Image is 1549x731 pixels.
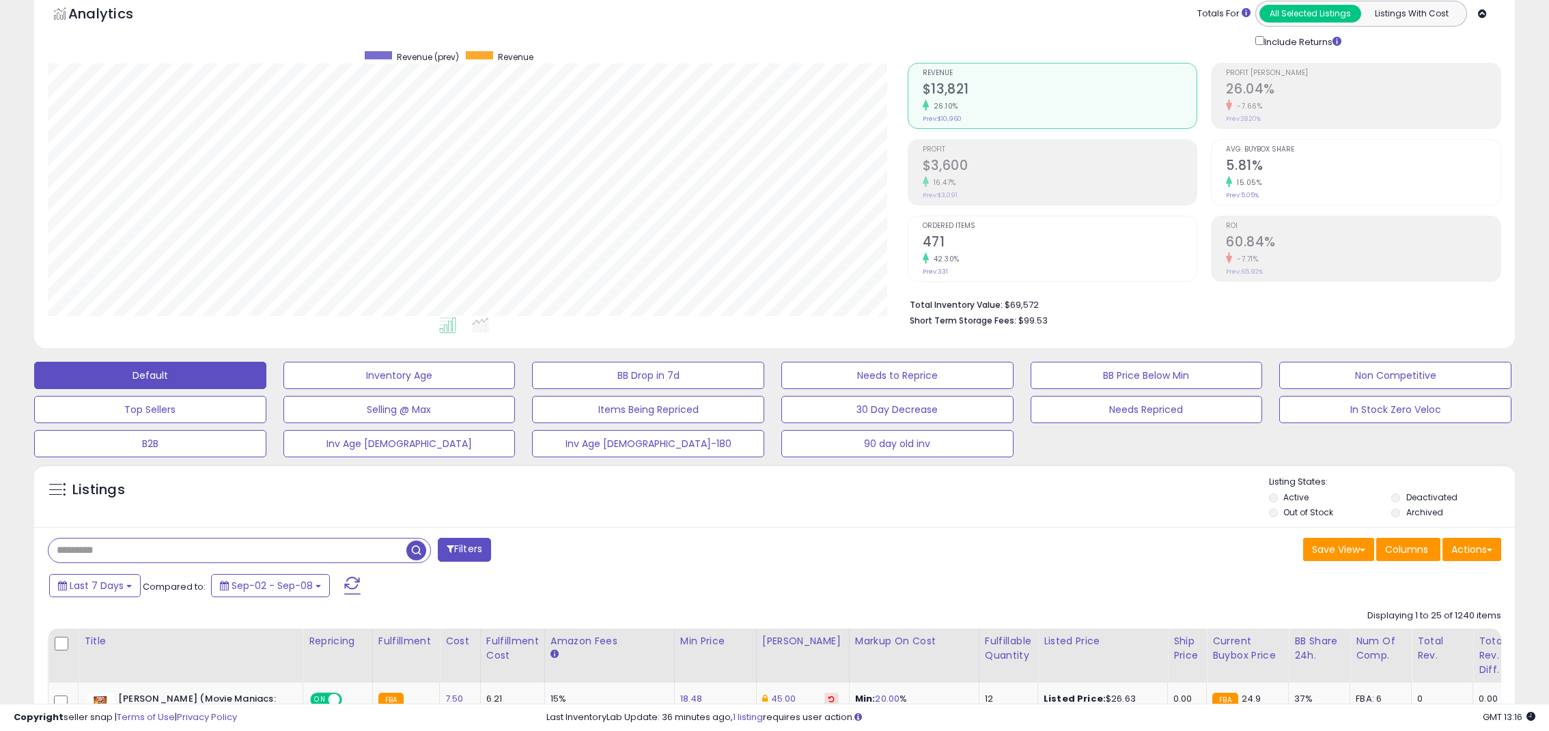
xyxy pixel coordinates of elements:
h2: 471 [923,234,1197,253]
span: Sep-02 - Sep-08 [232,579,313,592]
button: Inv Age [DEMOGRAPHIC_DATA]-180 [532,430,764,457]
button: BB Price Below Min [1031,362,1263,389]
small: 26.10% [929,101,958,111]
button: All Selected Listings [1259,5,1361,23]
small: -7.66% [1232,101,1262,111]
div: Num of Comp. [1356,634,1406,663]
th: The percentage added to the cost of goods (COGS) that forms the calculator for Min & Max prices. [849,629,979,683]
button: Items Being Repriced [532,396,764,423]
button: In Stock Zero Veloc [1279,396,1511,423]
small: 15.05% [1232,177,1261,188]
h2: 60.84% [1226,234,1501,253]
a: Terms of Use [117,711,175,723]
span: Last 7 Days [70,579,124,592]
small: Prev: 28.20% [1226,115,1261,123]
div: seller snap | | [14,711,237,724]
div: Total Rev. [1417,634,1467,663]
button: Listings With Cost [1360,5,1462,23]
button: Selling @ Max [283,396,516,423]
button: 30 Day Decrease [781,396,1014,423]
button: Needs to Reprice [781,362,1014,389]
small: -7.71% [1232,254,1258,264]
a: Privacy Policy [177,711,237,723]
div: Fulfillment [378,634,434,648]
div: Amazon Fees [550,634,669,648]
small: Prev: $3,091 [923,191,958,199]
div: BB Share 24h. [1294,634,1344,663]
span: Compared to: [143,580,206,593]
div: Displaying 1 to 25 of 1240 items [1367,610,1501,622]
button: Sep-02 - Sep-08 [211,574,330,597]
button: Inventory Age [283,362,516,389]
span: Revenue [498,51,533,63]
small: Prev: 65.92% [1226,268,1263,276]
button: Inv Age [DEMOGRAPHIC_DATA] [283,430,516,457]
button: Actions [1442,538,1501,561]
a: 1 listing [733,711,763,723]
span: Avg. Buybox Share [1226,146,1501,154]
small: 42.30% [929,254,960,264]
div: Ship Price [1173,634,1201,663]
div: Current Buybox Price [1212,634,1283,663]
div: Last InventoryLab Update: 36 minutes ago, requires user action. [546,711,1535,724]
label: Archived [1406,506,1443,518]
span: Revenue (prev) [397,51,459,63]
button: Default [34,362,266,389]
button: Columns [1376,538,1440,561]
div: Fulfillable Quantity [985,634,1032,663]
div: Fulfillment Cost [486,634,539,663]
button: 90 day old inv [781,430,1014,457]
h2: 5.81% [1226,158,1501,176]
label: Out of Stock [1283,506,1333,518]
div: Totals For [1197,8,1251,20]
div: Total Rev. Diff. [1479,634,1513,677]
h5: Listings [72,481,125,500]
button: B2B [34,430,266,457]
small: Amazon Fees. [550,648,559,661]
span: Profit [PERSON_NAME] [1226,70,1501,77]
small: Prev: 331 [923,268,948,276]
h2: $13,821 [923,81,1197,100]
button: Save View [1303,538,1374,561]
h2: 26.04% [1226,81,1501,100]
div: Listed Price [1044,634,1162,648]
p: Listing States: [1269,476,1516,489]
span: $99.53 [1018,314,1048,327]
span: 2025-09-16 13:16 GMT [1483,711,1535,723]
div: Min Price [680,634,751,648]
button: Top Sellers [34,396,266,423]
span: Profit [923,146,1197,154]
div: Markup on Cost [855,634,973,648]
strong: Copyright [14,711,64,723]
button: Non Competitive [1279,362,1511,389]
span: Columns [1385,543,1428,556]
div: Repricing [309,634,367,648]
b: Short Term Storage Fees: [910,315,1016,326]
h2: $3,600 [923,158,1197,176]
li: $69,572 [910,296,1491,312]
div: Title [84,634,297,648]
button: Needs Repriced [1031,396,1263,423]
h5: Analytics [68,4,160,27]
button: Last 7 Days [49,574,141,597]
small: 16.47% [929,177,956,188]
div: Cost [445,634,475,648]
span: Revenue [923,70,1197,77]
button: Filters [438,538,491,562]
span: ROI [1226,223,1501,230]
label: Active [1283,491,1309,503]
small: Prev: $10,960 [923,115,962,123]
div: Include Returns [1245,33,1358,49]
label: Deactivated [1406,491,1457,503]
button: BB Drop in 7d [532,362,764,389]
span: Ordered Items [923,223,1197,230]
b: Total Inventory Value: [910,299,1003,311]
div: [PERSON_NAME] [762,634,843,648]
small: Prev: 5.05% [1226,191,1259,199]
